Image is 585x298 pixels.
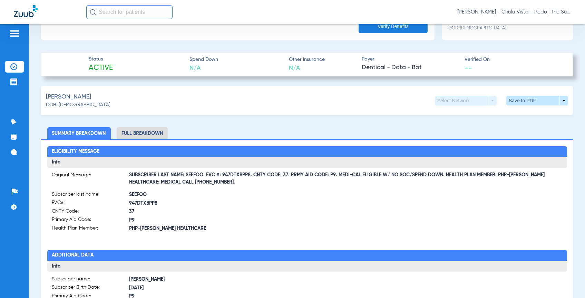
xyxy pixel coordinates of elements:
[52,225,129,233] span: Health Plan Member:
[46,101,110,109] span: DOB: [DEMOGRAPHIC_DATA]
[362,56,459,63] span: Payer
[129,175,562,183] span: SUBSCRIBER LAST NAME: SEEFOO. EVC #: 947DTXBPP8. CNTY CODE: 37. PRMY AID CODE: P9. MEDI-CAL ELIGI...
[9,29,20,38] img: hamburger-icon
[52,216,129,225] span: Primary Aid Code:
[90,9,96,15] img: Search Icon
[506,96,568,105] button: Save to PDF
[117,127,168,139] li: Full Breakdown
[129,217,307,224] span: P9
[465,56,562,63] span: Verified On
[14,5,38,17] img: Zuub Logo
[52,199,129,208] span: EVC#:
[129,276,307,283] span: [PERSON_NAME]
[129,285,307,292] span: [DATE]
[52,208,129,216] span: CNTY Code:
[129,208,307,215] span: 37
[362,63,459,72] span: Dentical - Data - Bot
[47,250,567,261] h2: Additional Data
[457,9,571,16] span: [PERSON_NAME] - Chula Vista - Pedo | The Super Dentists
[289,64,325,73] span: N/A
[52,171,129,183] span: Original Message:
[46,93,91,101] span: [PERSON_NAME]
[189,64,218,73] span: N/A
[129,191,307,198] span: SEEFOO
[86,5,173,19] input: Search for patients
[89,56,113,63] span: Status
[52,276,129,284] span: Subscriber name:
[47,127,111,139] li: Summary Breakdown
[52,191,129,199] span: Subscriber last name:
[47,146,567,157] h2: Eligibility Message
[89,63,113,73] span: Active
[532,18,566,31] span: [DATE]
[289,56,325,63] span: Other Insurance
[52,284,129,292] span: Subscriber Birth Date:
[465,64,472,71] span: --
[189,56,218,63] span: Spend Down
[47,261,567,272] h3: Info
[550,265,585,298] iframe: Chat Widget
[449,18,532,31] div: [PERSON_NAME]
[449,25,532,31] span: DOB: [DEMOGRAPHIC_DATA]
[359,19,428,33] button: Verify Benefits
[47,157,567,168] h3: Info
[129,225,307,232] span: PHP-[PERSON_NAME] HEALTHCARE
[129,200,307,207] span: 947DTXBPP8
